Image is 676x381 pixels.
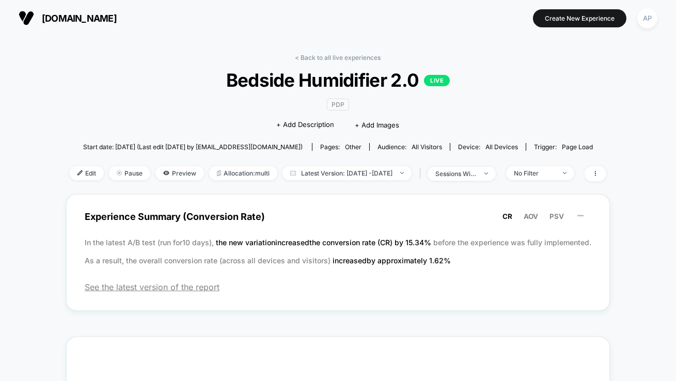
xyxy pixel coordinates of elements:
[209,166,277,180] span: Allocation: multi
[534,143,593,151] div: Trigger:
[533,9,626,27] button: Create New Experience
[83,143,303,151] span: Start date: [DATE] (Last edit [DATE] by [EMAIL_ADDRESS][DOMAIN_NAME])
[117,170,122,176] img: end
[295,54,381,61] a: < Back to all live experiences
[327,99,349,110] span: PDP
[412,143,442,151] span: All Visitors
[562,143,593,151] span: Page Load
[85,282,591,292] span: See the latest version of the report
[97,69,579,91] span: Bedside Humidifier 2.0
[450,143,526,151] span: Device:
[378,143,442,151] div: Audience:
[514,169,555,177] div: No Filter
[502,212,512,220] span: CR
[355,121,399,129] span: + Add Images
[521,212,541,221] button: AOV
[290,170,296,176] img: calendar
[634,8,661,29] button: AP
[217,170,221,176] img: rebalance
[42,13,117,24] span: [DOMAIN_NAME]
[276,120,334,130] span: + Add Description
[19,10,34,26] img: Visually logo
[109,166,150,180] span: Pause
[424,75,450,86] p: LIVE
[85,233,591,269] p: In the latest A/B test (run for 10 days), before the experience was fully implemented. As a resul...
[499,212,515,221] button: CR
[485,143,518,151] span: all devices
[417,166,428,181] span: |
[320,143,361,151] div: Pages:
[400,172,404,174] img: end
[216,238,433,247] span: the new variation increased the conversion rate (CR) by 15.34 %
[637,8,657,28] div: AP
[70,166,104,180] span: Edit
[155,166,204,180] span: Preview
[333,256,451,265] span: increased by approximately 1.62 %
[549,212,564,220] span: PSV
[345,143,361,151] span: other
[282,166,412,180] span: Latest Version: [DATE] - [DATE]
[15,10,120,26] button: [DOMAIN_NAME]
[524,212,538,220] span: AOV
[546,212,567,221] button: PSV
[563,172,567,174] img: end
[484,172,488,174] img: end
[85,205,591,228] span: Experience Summary (Conversion Rate)
[77,170,83,176] img: edit
[435,170,477,178] div: sessions with impression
